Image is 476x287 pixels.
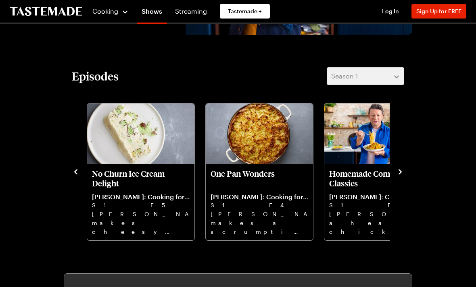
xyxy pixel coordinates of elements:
[137,2,167,24] a: Shows
[396,166,404,176] button: navigate to next item
[324,103,432,164] img: Homemade Comfort Food Classics
[211,169,308,188] p: One Pan Wonders
[205,101,324,241] div: 4 / 7
[416,8,461,14] span: Sign Up for FREE
[92,193,190,201] p: [PERSON_NAME]: Cooking for Less
[72,166,80,176] button: navigate to previous item
[206,103,313,164] img: One Pan Wonders
[324,101,442,241] div: 5 / 7
[10,7,82,16] a: To Tastemade Home Page
[329,169,427,188] p: Homemade Comfort Food Classics
[92,2,129,21] button: Cooking
[87,103,194,240] div: No Churn Ice Cream Delight
[211,201,308,210] p: S1 - E4
[92,201,190,210] p: S1 - E5
[382,8,399,14] span: Log In
[206,103,313,240] div: One Pan Wonders
[411,4,466,19] button: Sign Up for FREE
[329,201,427,210] p: S1 - E3
[92,169,190,235] a: No Churn Ice Cream Delight
[86,101,205,241] div: 3 / 7
[72,69,119,83] h2: Episodes
[220,4,270,19] a: Tastemade +
[92,7,118,15] span: Cooking
[87,103,194,164] img: No Churn Ice Cream Delight
[327,67,404,85] button: Season 1
[324,103,432,240] div: Homemade Comfort Food Classics
[374,7,407,15] button: Log In
[92,169,190,188] p: No Churn Ice Cream Delight
[211,210,308,235] p: [PERSON_NAME] makes a scrumptious fish pie, creamy cauliflower cheese spaghetti and minestrone soup.
[92,210,190,235] p: [PERSON_NAME] makes cheesy gnocchi and easy ice cream.
[211,169,308,235] a: One Pan Wonders
[211,193,308,201] p: [PERSON_NAME]: Cooking for Less
[329,169,427,235] a: Homemade Comfort Food Classics
[331,71,358,81] span: Season 1
[228,7,262,15] span: Tastemade +
[329,210,427,235] p: [PERSON_NAME] a hearty chicken pie, super-satisfying mushroom risotto and a no-cook cake.
[329,193,427,201] p: [PERSON_NAME]: Cooking for Less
